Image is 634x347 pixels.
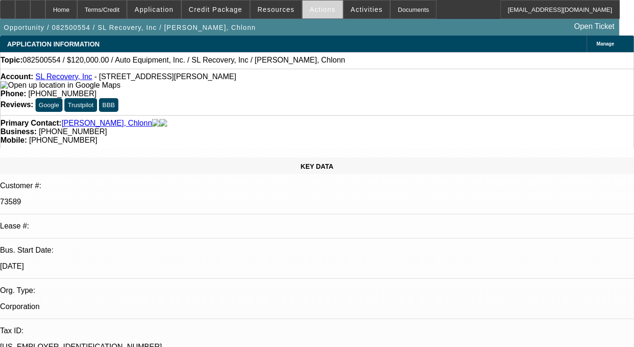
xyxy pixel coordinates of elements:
img: Open up location in Google Maps [0,81,120,90]
strong: Account: [0,73,33,81]
img: facebook-icon.png [152,119,160,128]
span: Manage [597,41,614,46]
button: Google [36,98,63,112]
span: Resources [258,6,295,13]
strong: Reviews: [0,100,33,109]
strong: Topic: [0,56,23,64]
button: Resources [250,0,302,18]
span: - [STREET_ADDRESS][PERSON_NAME] [94,73,236,81]
span: Credit Package [189,6,242,13]
strong: Mobile: [0,136,27,144]
span: [PHONE_NUMBER] [29,136,97,144]
span: Actions [310,6,336,13]
span: 082500554 / $120,000.00 / Auto Equipment, Inc. / SL Recovery, Inc / [PERSON_NAME], Chlonn [23,56,345,64]
a: [PERSON_NAME], Chlonn [62,119,152,128]
span: Opportunity / 082500554 / SL Recovery, Inc / [PERSON_NAME], Chlonn [4,24,256,31]
strong: Primary Contact: [0,119,62,128]
a: SL Recovery, Inc [36,73,92,81]
button: BBB [99,98,118,112]
span: [PHONE_NUMBER] [39,128,107,136]
button: Activities [344,0,390,18]
a: View Google Maps [0,81,120,89]
button: Credit Package [182,0,250,18]
span: KEY DATA [301,163,333,170]
strong: Business: [0,128,36,136]
span: APPLICATION INFORMATION [7,40,99,48]
button: Trustpilot [64,98,97,112]
button: Application [127,0,180,18]
strong: Phone: [0,90,26,98]
button: Actions [303,0,343,18]
span: [PHONE_NUMBER] [28,90,97,98]
span: Application [134,6,173,13]
img: linkedin-icon.png [160,119,167,128]
a: Open Ticket [571,18,618,35]
span: Activities [351,6,383,13]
